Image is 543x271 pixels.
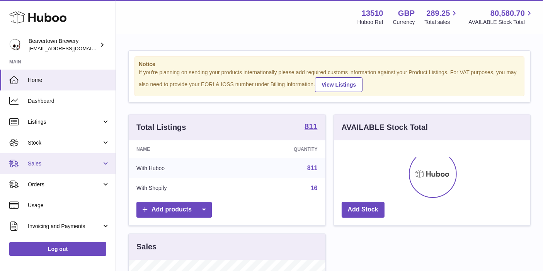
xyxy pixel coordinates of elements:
span: Sales [28,160,102,167]
h3: AVAILABLE Stock Total [342,122,428,133]
img: aoife@beavertownbrewery.co.uk [9,39,21,51]
td: With Shopify [129,178,235,198]
strong: 13510 [362,8,383,19]
span: 289.25 [426,8,450,19]
span: Orders [28,181,102,188]
div: Beavertown Brewery [29,37,98,52]
span: Invoicing and Payments [28,223,102,230]
a: 80,580.70 AVAILABLE Stock Total [468,8,534,26]
a: Add products [136,202,212,218]
strong: 811 [305,123,317,130]
span: Stock [28,139,102,147]
strong: Notice [139,61,520,68]
span: [EMAIL_ADDRESS][DOMAIN_NAME] [29,45,114,51]
th: Quantity [235,140,325,158]
h3: Total Listings [136,122,186,133]
div: If you're planning on sending your products internationally please add required customs informati... [139,69,520,92]
span: Listings [28,118,102,126]
div: Currency [393,19,415,26]
span: Home [28,77,110,84]
h3: Sales [136,242,157,252]
span: AVAILABLE Stock Total [468,19,534,26]
span: Usage [28,202,110,209]
span: Dashboard [28,97,110,105]
a: 811 [307,165,318,171]
a: Add Stock [342,202,385,218]
div: Huboo Ref [357,19,383,26]
a: View Listings [315,77,363,92]
a: Log out [9,242,106,256]
span: 80,580.70 [490,8,525,19]
th: Name [129,140,235,158]
a: 811 [305,123,317,132]
strong: GBP [398,8,415,19]
span: Total sales [424,19,459,26]
td: With Huboo [129,158,235,178]
a: 16 [311,185,318,191]
a: 289.25 Total sales [424,8,459,26]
